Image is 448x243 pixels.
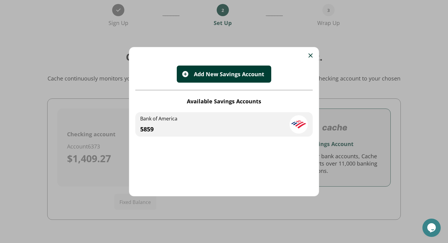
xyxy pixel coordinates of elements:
[422,219,442,237] iframe: chat widget
[140,125,177,133] div: 5859
[308,53,313,58] img: close button
[290,115,308,134] img: Bank Logo
[140,115,177,122] div: Bank of America
[191,70,266,78] div: Add New Savings Account
[177,66,271,83] button: plus iconAdd New Savings Account
[135,90,313,105] div: Available Savings Accounts
[182,70,189,78] img: plus icon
